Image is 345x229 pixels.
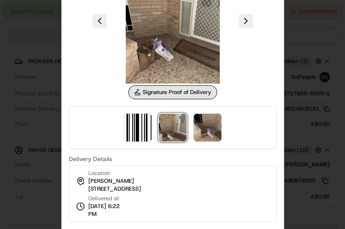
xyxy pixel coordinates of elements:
[194,114,221,141] img: signature_proof_of_delivery image
[128,85,217,99] div: Signature Proof of Delivery
[159,114,187,141] img: signature_proof_of_delivery image
[88,185,141,193] span: [STREET_ADDRESS]
[124,114,152,141] img: barcode_scan_on_pickup image
[88,195,128,202] span: Delivered at
[69,156,277,162] label: Delivery Details
[88,169,110,177] span: Location
[88,177,134,185] span: [PERSON_NAME]
[88,202,128,218] span: [DATE] 6:22 PM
